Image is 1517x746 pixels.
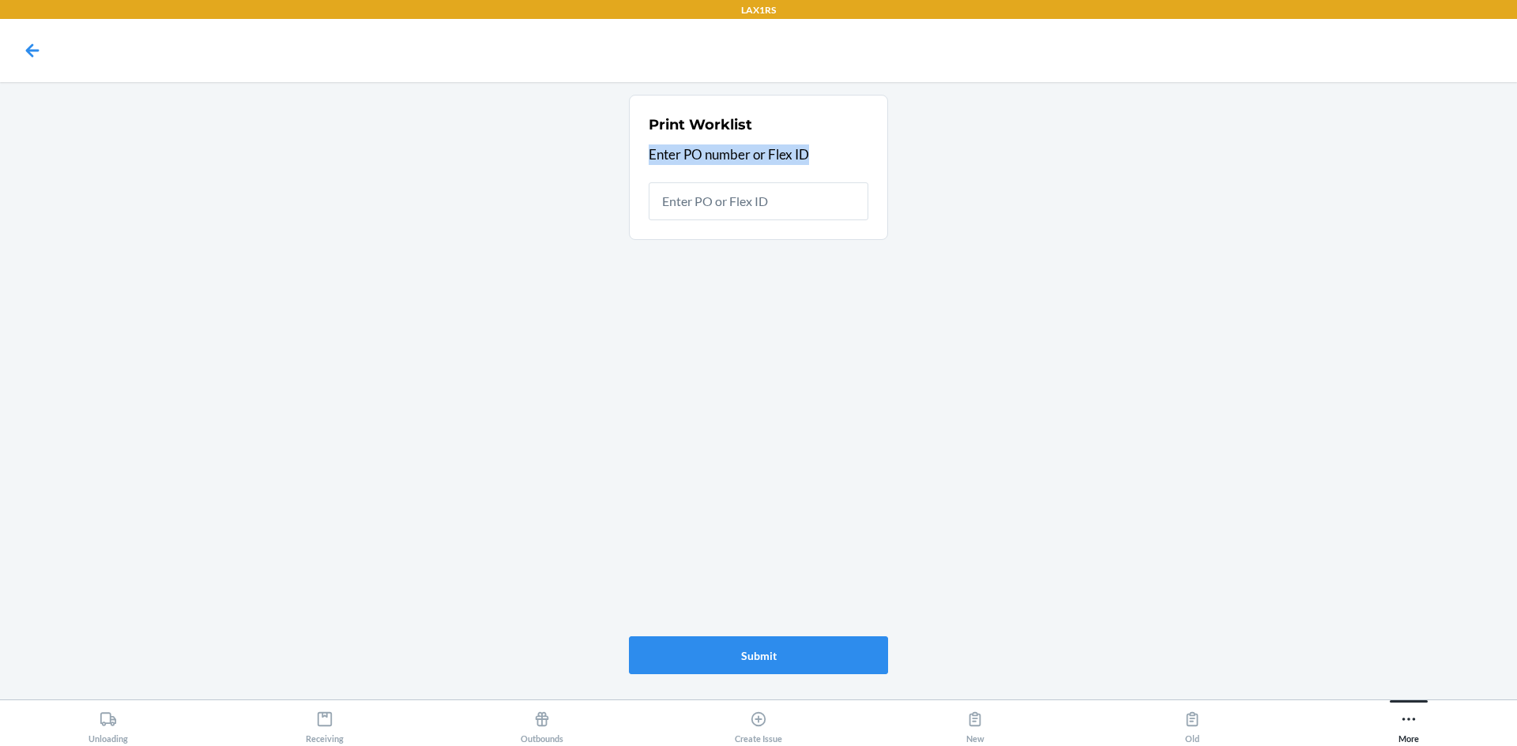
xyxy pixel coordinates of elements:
button: Submit [629,636,888,674]
button: Create Issue [650,700,867,744]
div: Unloading [88,704,128,744]
h2: Print Worklist [649,114,752,135]
button: Outbounds [434,700,650,744]
button: More [1301,700,1517,744]
button: New [867,700,1083,744]
p: LAX1RS [741,3,776,17]
div: Create Issue [735,704,782,744]
input: Enter PO or Flex ID [649,182,868,220]
button: Old [1083,700,1300,744]
div: More [1398,704,1419,744]
button: Receiving [216,700,433,744]
div: Outbounds [521,704,563,744]
p: Enter PO number or Flex ID [649,144,868,165]
div: Old [1184,704,1201,744]
div: New [966,704,984,744]
div: Receiving [306,704,344,744]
